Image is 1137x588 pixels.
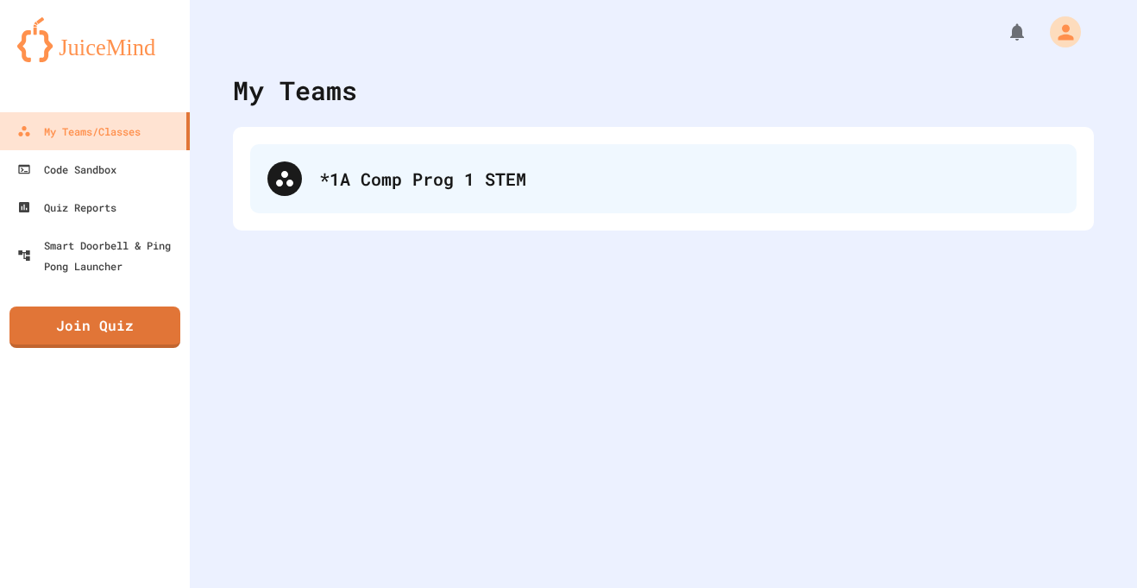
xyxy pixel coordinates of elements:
div: Code Sandbox [17,159,116,180]
div: My Notifications [975,17,1032,47]
div: *1A Comp Prog 1 STEM [319,166,1059,192]
div: *1A Comp Prog 1 STEM [250,144,1077,213]
div: Smart Doorbell & Ping Pong Launcher [17,235,183,276]
div: Quiz Reports [17,197,116,218]
div: My Account [1032,12,1085,52]
img: logo-orange.svg [17,17,173,62]
div: My Teams [233,71,357,110]
div: My Teams/Classes [17,121,141,142]
a: Join Quiz [9,307,180,348]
